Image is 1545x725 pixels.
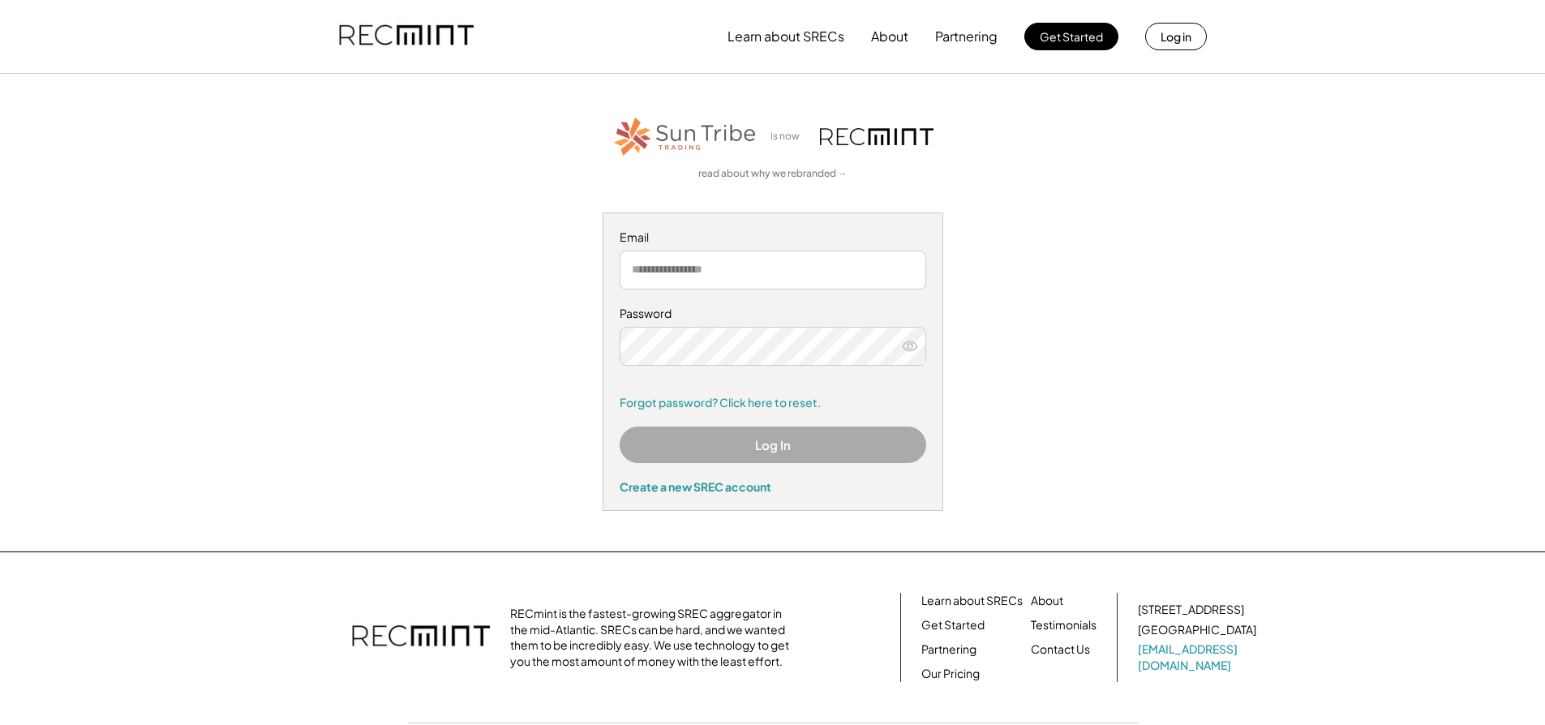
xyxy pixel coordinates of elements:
div: [GEOGRAPHIC_DATA] [1138,622,1256,638]
img: recmint-logotype%403x.png [352,609,490,666]
a: read about why we rebranded → [698,167,848,181]
div: Create a new SREC account [620,479,926,494]
button: Log In [620,427,926,463]
button: About [871,20,908,53]
button: Partnering [935,20,998,53]
a: Partnering [921,641,976,658]
div: is now [766,130,812,144]
img: recmint-logotype%403x.png [339,9,474,64]
a: Testimonials [1031,617,1097,633]
a: Forgot password? Click here to reset. [620,395,926,411]
div: Password [620,306,926,322]
button: Log in [1145,23,1207,50]
button: Get Started [1024,23,1118,50]
div: [STREET_ADDRESS] [1138,602,1244,618]
a: Contact Us [1031,641,1090,658]
img: recmint-logotype%403x.png [820,128,933,145]
div: RECmint is the fastest-growing SREC aggregator in the mid-Atlantic. SRECs can be hard, and we wan... [510,606,798,669]
button: Learn about SRECs [727,20,844,53]
a: Get Started [921,617,985,633]
a: Our Pricing [921,666,980,682]
a: Learn about SRECs [921,593,1023,609]
img: STT_Horizontal_Logo%2B-%2BColor.png [612,114,758,159]
a: [EMAIL_ADDRESS][DOMAIN_NAME] [1138,641,1260,673]
a: About [1031,593,1063,609]
div: Email [620,230,926,246]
